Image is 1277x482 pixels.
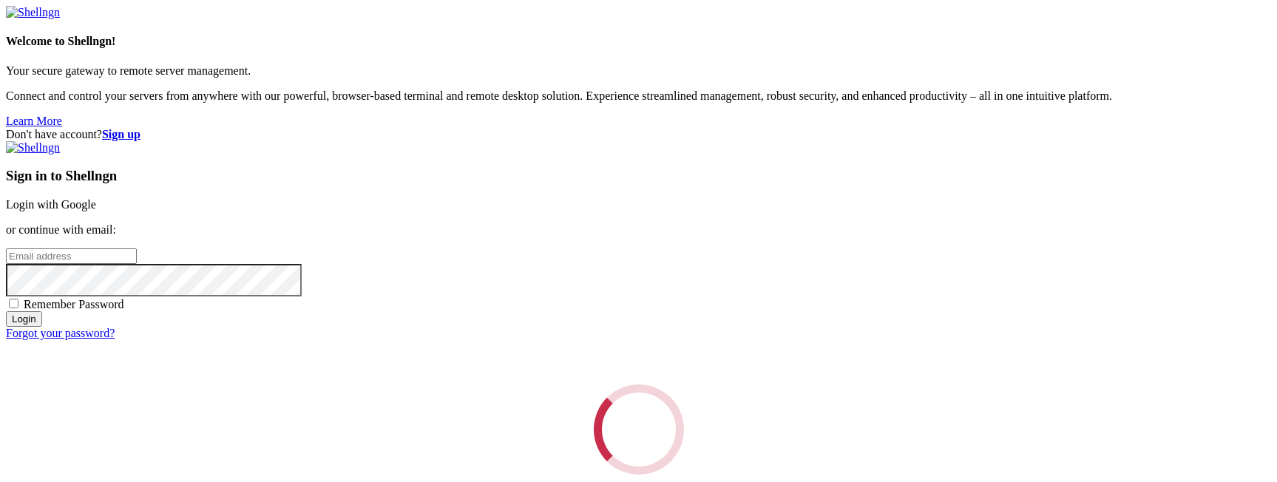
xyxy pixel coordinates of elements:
[6,89,1271,103] p: Connect and control your servers from anywhere with our powerful, browser-based terminal and remo...
[9,299,18,308] input: Remember Password
[6,223,1271,237] p: or continue with email:
[102,128,140,140] a: Sign up
[6,198,96,211] a: Login with Google
[6,128,1271,141] div: Don't have account?
[6,115,62,127] a: Learn More
[594,384,684,475] div: Loading...
[6,6,60,19] img: Shellngn
[6,35,1271,48] h4: Welcome to Shellngn!
[6,64,1271,78] p: Your secure gateway to remote server management.
[6,311,42,327] input: Login
[6,248,137,264] input: Email address
[24,298,124,310] span: Remember Password
[6,327,115,339] a: Forgot your password?
[6,168,1271,184] h3: Sign in to Shellngn
[6,141,60,155] img: Shellngn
